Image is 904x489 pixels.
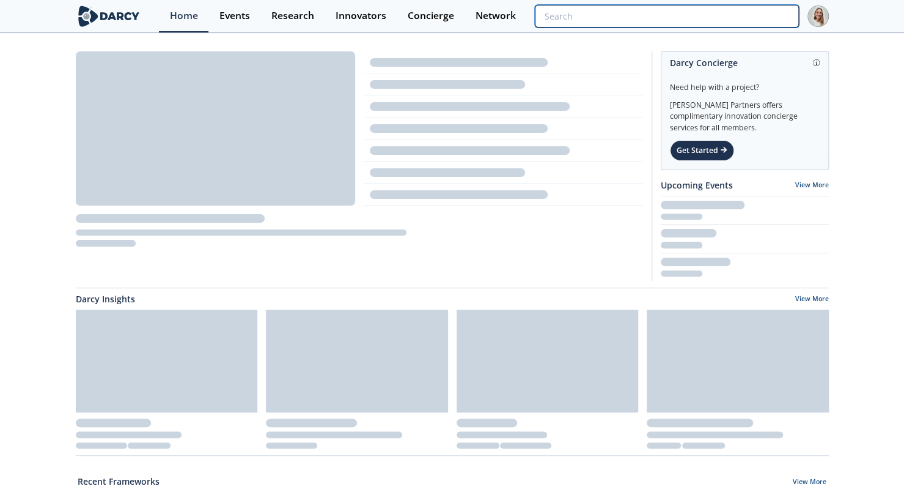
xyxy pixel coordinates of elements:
img: logo-wide.svg [76,6,142,27]
a: Darcy Insights [76,293,135,305]
a: View More [793,477,826,488]
div: Concierge [408,11,454,21]
input: Advanced Search [535,5,798,28]
div: Home [170,11,198,21]
div: Network [476,11,516,21]
a: Recent Frameworks [78,475,160,488]
div: Events [219,11,250,21]
div: Get Started [670,140,734,161]
div: Research [271,11,314,21]
img: Profile [807,6,829,27]
a: Upcoming Events [661,179,733,192]
div: Innovators [336,11,386,21]
a: View More [795,181,829,189]
a: View More [795,294,829,305]
div: Darcy Concierge [670,52,820,73]
div: Need help with a project? [670,73,820,93]
img: information.svg [813,59,820,66]
div: [PERSON_NAME] Partners offers complimentary innovation concierge services for all members. [670,93,820,133]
